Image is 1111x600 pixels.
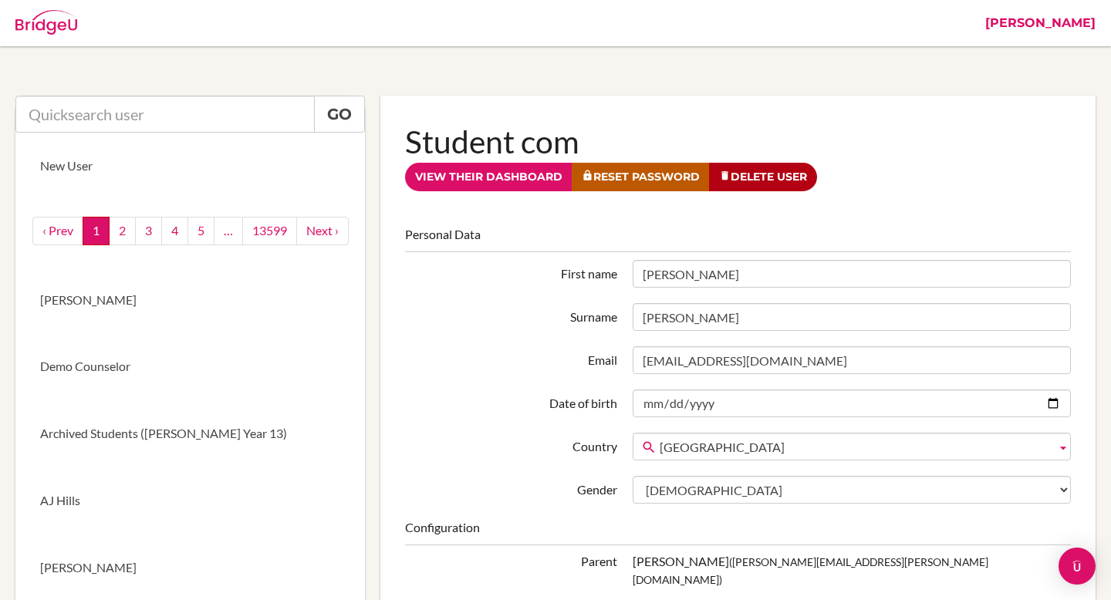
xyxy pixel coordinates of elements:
[709,163,817,191] a: Delete User
[15,400,365,467] a: Archived Students ([PERSON_NAME] Year 13)
[15,96,315,133] input: Quicksearch user
[397,260,624,283] label: First name
[15,267,365,334] a: [PERSON_NAME]
[15,133,365,200] a: New User
[135,217,162,245] a: 3
[296,217,349,245] a: next
[660,433,1050,461] span: [GEOGRAPHIC_DATA]
[109,217,136,245] a: 2
[397,389,624,413] label: Date of birth
[187,217,214,245] a: 5
[397,433,624,456] label: Country
[15,10,77,35] img: Bridge-U
[397,476,624,499] label: Gender
[242,217,297,245] a: 13599
[405,519,1071,545] legend: Configuration
[214,217,243,245] a: …
[397,346,624,369] label: Email
[161,217,188,245] a: 4
[397,303,624,326] label: Surname
[572,163,710,191] a: Reset Password
[633,555,988,586] small: ([PERSON_NAME][EMAIL_ADDRESS][PERSON_NAME][DOMAIN_NAME])
[32,217,83,245] a: ‹ Prev
[15,333,365,400] a: Demo Counselor
[15,467,365,534] a: AJ Hills
[625,553,1079,588] div: [PERSON_NAME]
[397,553,624,571] div: Parent
[314,96,365,133] a: Go
[83,217,110,245] a: 1
[1059,548,1096,585] div: Open Intercom Messenger
[405,120,1071,163] h1: Student com
[405,163,572,191] a: View their dashboard
[405,226,1071,252] legend: Personal Data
